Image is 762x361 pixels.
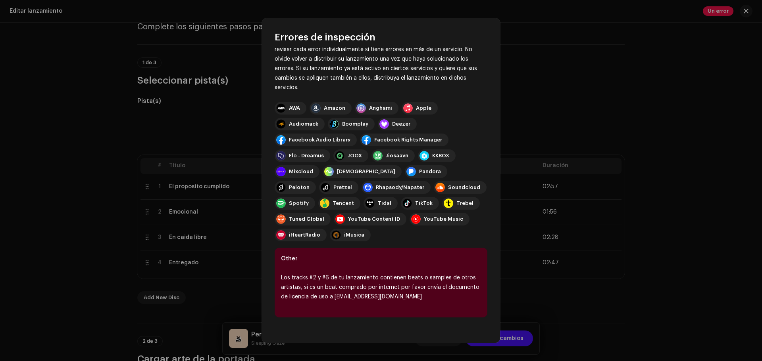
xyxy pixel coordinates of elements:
div: Flo - Dreamus [289,153,324,159]
div: Mixcloud [289,168,313,175]
span: Errores de inspección [275,31,375,44]
div: Facebook Audio Library [289,137,350,143]
div: KKBOX [432,153,449,159]
div: Tencent [333,200,354,206]
div: Peloton [289,184,310,191]
div: los errores pueden variar por servicio. Por lo tanto, asegúrese de revisar cada error individualm... [275,35,487,92]
div: Apple [416,105,431,111]
div: iMusica [344,232,364,238]
div: iHeartRadio [289,232,320,238]
div: YouTube Music [424,216,463,222]
div: Trebel [456,200,473,206]
div: Rhapsody/Napster [376,184,424,191]
div: YouTube Content ID [348,216,400,222]
div: Boomplay [342,121,368,127]
div: TikTok [415,200,433,206]
div: Anghami [369,105,392,111]
div: Amazon [324,105,345,111]
div: Facebook Rights Manager [374,137,442,143]
b: Other [281,256,298,262]
div: Los tracks #2 y #6 de tu lanzamiento contienen beats o samples de otros artistas, si es un beat c... [281,273,481,302]
div: Soundcloud [448,184,480,191]
div: Tidal [378,200,391,206]
div: Audiomack [289,121,318,127]
div: Pretzel [333,184,352,191]
div: AWA [289,105,300,111]
div: Jiosaavn [386,153,408,159]
div: Tuned Global [289,216,324,222]
div: Pandora [419,168,441,175]
div: [DEMOGRAPHIC_DATA] [337,168,395,175]
div: Deezer [392,121,410,127]
div: Spotify [289,200,309,206]
div: JOOX [348,153,362,159]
